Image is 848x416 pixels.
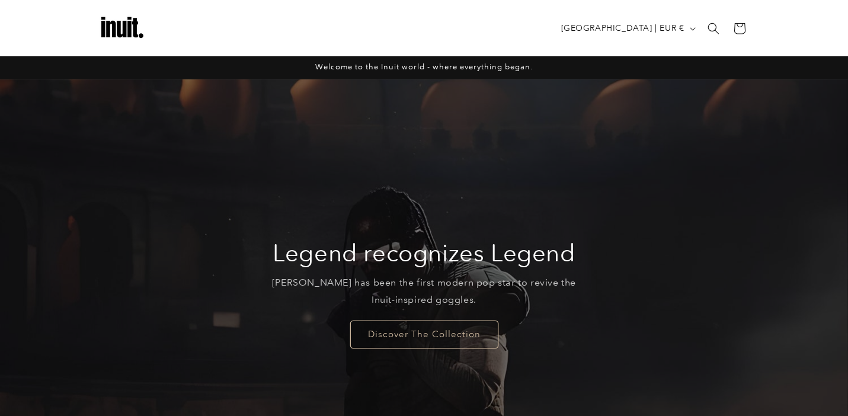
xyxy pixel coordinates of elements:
summary: Search [700,15,727,41]
span: Welcome to the Inuit world - where everything began. [315,62,533,71]
button: [GEOGRAPHIC_DATA] | EUR € [554,17,700,40]
img: Inuit Logo [98,5,146,52]
p: [PERSON_NAME] has been the first modern pop star to revive the Inuit-inspired goggles. [263,274,585,309]
a: Discover The Collection [350,320,498,348]
div: Announcement [98,56,750,79]
h2: Legend recognizes Legend [273,238,575,268]
span: [GEOGRAPHIC_DATA] | EUR € [561,22,684,34]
